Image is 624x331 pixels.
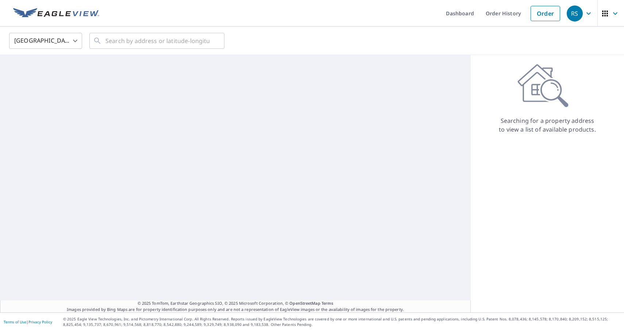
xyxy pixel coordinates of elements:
[567,5,583,22] div: RS
[105,31,209,51] input: Search by address or latitude-longitude
[138,300,334,307] span: © 2025 TomTom, Earthstar Geographics SIO, © 2025 Microsoft Corporation, ©
[63,316,620,327] p: © 2025 Eagle View Technologies, Inc. and Pictometry International Corp. All Rights Reserved. Repo...
[321,300,334,306] a: Terms
[28,319,52,324] a: Privacy Policy
[13,8,99,19] img: EV Logo
[4,319,26,324] a: Terms of Use
[498,116,596,134] p: Searching for a property address to view a list of available products.
[531,6,560,21] a: Order
[289,300,320,306] a: OpenStreetMap
[9,31,82,51] div: [GEOGRAPHIC_DATA]
[4,320,52,324] p: |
